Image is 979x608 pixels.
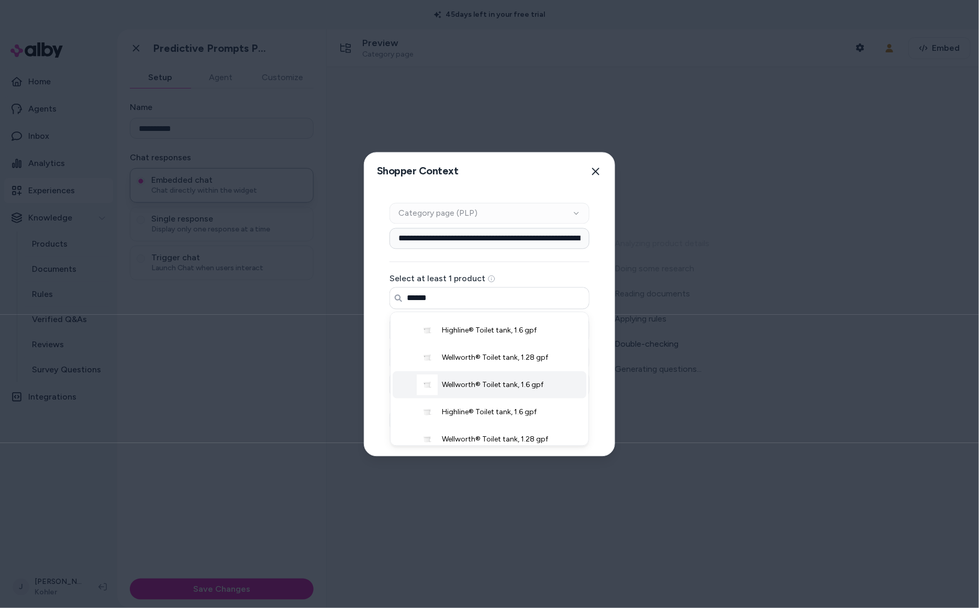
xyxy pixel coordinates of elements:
span: Highline® Toilet tank, 1.6 gpf [442,406,537,417]
span: Wellworth® Toilet tank, 1.28 gpf [442,434,548,444]
img: Highline® Toilet tank, 1.6 gpf [417,401,438,422]
label: Select at least 1 product [390,274,485,283]
h2: Shopper Context [373,161,459,182]
img: Wellworth® Toilet tank, 1.28 gpf [417,428,438,449]
span: Wellworth® Toilet tank, 1.28 gpf [442,352,548,362]
span: Highline® Toilet tank, 1.6 gpf [442,325,537,335]
img: Wellworth® Toilet tank, 1.6 gpf [417,374,438,395]
button: Submit [390,410,440,430]
img: Wellworth® Toilet tank, 1.28 gpf [417,347,438,368]
span: Wellworth® Toilet tank, 1.6 gpf [442,379,543,390]
img: Highline® Toilet tank, 1.6 gpf [417,319,438,340]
